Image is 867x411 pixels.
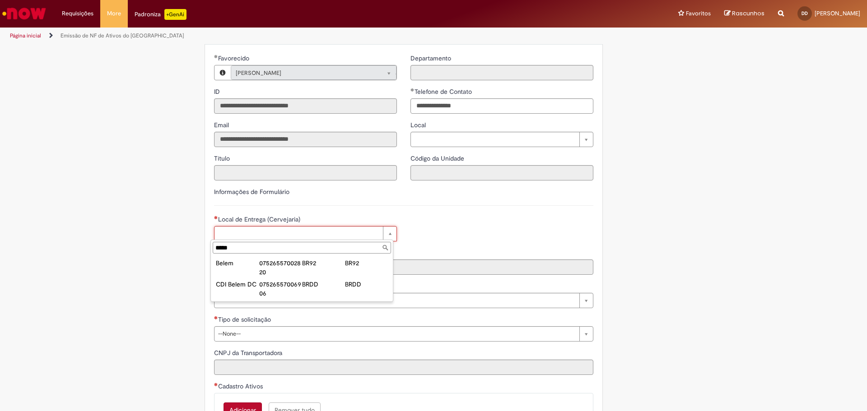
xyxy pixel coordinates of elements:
div: Belem [216,259,259,268]
div: BRDD [345,280,388,289]
div: BRDD [302,280,345,289]
div: BR92 [302,259,345,268]
ul: Local de Entrega (Cervejaria) [211,255,393,301]
div: BR92 [345,259,388,268]
div: CDI Belem DC [216,280,259,289]
div: 07526557006906 [259,280,302,298]
div: 07526557002820 [259,259,302,277]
